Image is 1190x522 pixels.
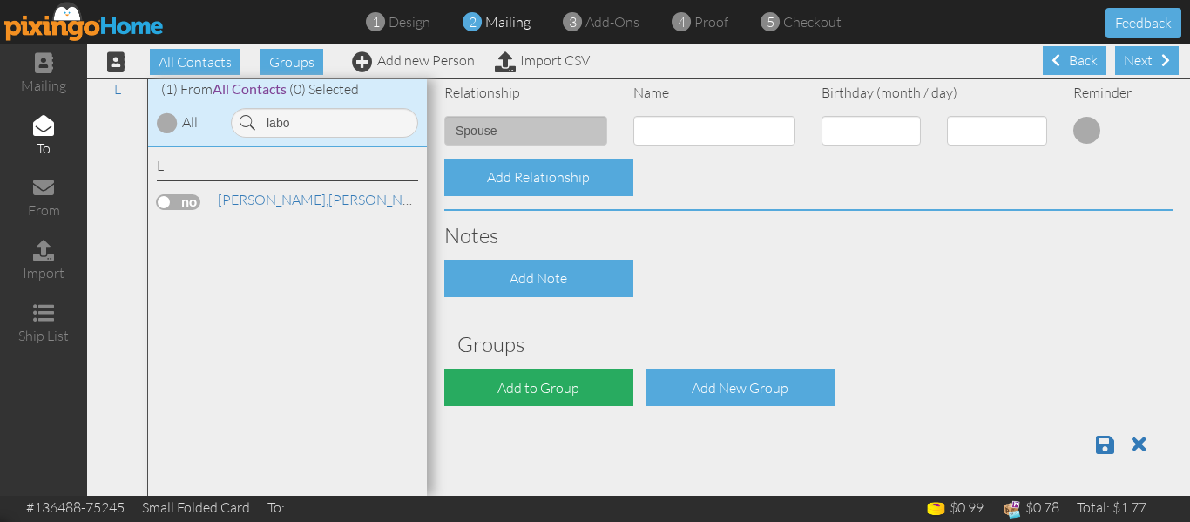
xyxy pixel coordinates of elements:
span: All Contacts [150,49,240,75]
span: [PERSON_NAME], [218,191,328,208]
div: Relationship [431,83,620,103]
span: 3 [569,12,577,32]
td: #136488-75245 [17,496,133,519]
h3: Notes [444,224,1173,247]
td: Small Folded Card [133,496,259,519]
span: To: [267,498,285,516]
td: $0.78 [992,496,1068,522]
div: All [182,112,198,132]
span: checkout [783,13,842,31]
div: Add Relationship [444,159,633,196]
span: 2 [469,12,477,32]
img: pixingo logo [4,2,165,41]
a: [PERSON_NAME] [216,189,438,210]
img: expense-icon.png [1001,498,1023,520]
span: 1 [372,12,380,32]
span: Groups [260,49,323,75]
div: Name [620,83,809,103]
div: Total: $1.77 [1077,498,1146,518]
div: Next [1115,46,1179,75]
span: 5 [767,12,774,32]
img: points-icon.png [925,498,947,520]
span: mailing [485,13,531,31]
span: add-ons [585,13,639,31]
div: Back [1043,46,1106,75]
div: L [157,156,418,181]
span: (0) Selected [289,80,359,98]
div: Reminder [1060,83,1123,103]
div: Add New Group [646,369,835,407]
a: Add new Person [352,51,475,69]
span: All Contacts [213,80,287,97]
td: $0.99 [916,496,992,522]
a: Import CSV [495,51,590,69]
div: Add Note [444,260,633,297]
div: Birthday (month / day) [808,83,1060,103]
div: (1) From [148,79,427,99]
button: Feedback [1105,8,1181,38]
input: (e.g. Friend, Daughter) [444,116,607,146]
h3: Groups [457,333,1160,356]
span: proof [694,13,728,31]
span: 4 [678,12,686,32]
a: L [105,78,130,99]
span: design [389,13,430,31]
div: Add to Group [444,369,633,407]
